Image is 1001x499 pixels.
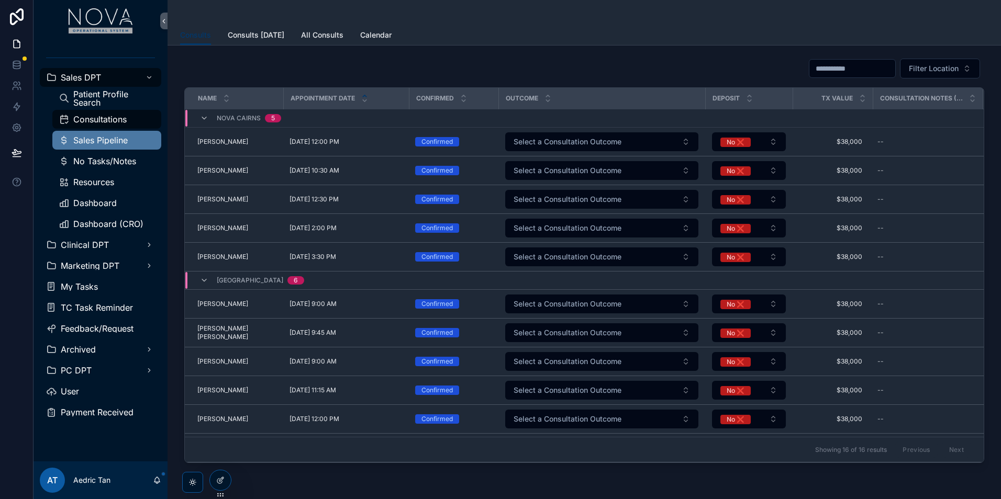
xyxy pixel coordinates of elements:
span: [DATE] 9:45 AM [290,328,336,337]
span: Select a Consultation Outcome [514,356,621,367]
button: Select Button [712,161,786,180]
div: No ❌ [727,166,744,176]
a: Select Button [505,380,699,400]
div: No ❌ [727,328,744,338]
a: Select Button [711,409,786,429]
div: -- [877,166,884,175]
a: All Consults [301,26,343,47]
a: -- [873,411,970,427]
span: Consultation Notes (Make Sure to Click SUbmit) [880,94,963,103]
span: [DATE] 11:15 AM [290,386,336,394]
a: Confirmed [415,166,492,175]
a: Select Button [505,218,699,238]
a: Consults [DATE] [228,26,284,47]
span: [PERSON_NAME] [197,357,248,366]
a: [PERSON_NAME] [197,386,277,394]
span: $38,000 [803,195,862,203]
a: Confirmed [415,137,492,146]
div: No ❌ [727,357,744,367]
span: Clinical DPT [61,241,109,249]
a: Confirmed [415,357,492,366]
span: Consults [DATE] [228,30,284,40]
span: [DATE] 12:00 PM [290,415,339,423]
div: Confirmed [421,223,453,233]
span: My Tasks [61,282,98,291]
div: -- [877,386,884,394]
a: -- [873,191,970,208]
a: [DATE] 11:15 AM [290,386,403,394]
button: Select Button [505,132,698,151]
div: Confirmed [421,137,453,146]
a: $38,000 [799,220,866,236]
a: Select Button [505,409,699,429]
a: Patient Profile Search [52,89,161,108]
div: -- [877,195,884,203]
a: Resources [52,173,161,191]
span: $38,000 [803,224,862,232]
div: No ❌ [727,195,744,205]
span: [PERSON_NAME] [197,415,248,423]
img: App logo [69,8,133,33]
span: [PERSON_NAME] [197,386,248,394]
a: Sales Pipeline [52,131,161,150]
a: [PERSON_NAME] [197,300,277,308]
a: Marketing DPT [40,256,161,275]
a: -- [873,220,970,236]
span: Feedback/Request [61,324,134,333]
button: Select Button [712,323,786,342]
span: [DATE] 2:00 PM [290,224,337,232]
span: [DATE] 9:00 AM [290,357,337,366]
div: No ❌ [727,415,744,424]
a: PC DPT [40,361,161,380]
span: Select a Consultation Outcome [514,165,621,176]
button: Select Button [505,190,698,209]
a: Select Button [505,323,699,343]
span: [DATE] 3:30 PM [290,253,336,261]
a: [PERSON_NAME] [197,357,277,366]
span: [DATE] 10:30 AM [290,166,339,175]
a: Select Button [505,161,699,180]
span: Select a Consultation Outcome [514,223,621,233]
button: Select Button [712,381,786,400]
p: Aedric Tan [73,475,110,485]
span: Select a Consultation Outcome [514,194,621,205]
div: -- [877,357,884,366]
span: Confirmed [416,94,454,103]
a: [DATE] 12:30 PM [290,195,403,203]
a: $38,000 [799,296,866,312]
a: User [40,382,161,401]
span: Filter Location [909,63,959,74]
div: Confirmed [421,357,453,366]
a: $38,000 [799,133,866,150]
div: No ❌ [727,253,744,262]
button: Select Button [505,381,698,400]
a: [DATE] 2:00 PM [290,224,403,232]
a: Confirmed [415,252,492,262]
a: Select Button [505,132,699,152]
span: [PERSON_NAME] [197,253,248,261]
div: No ❌ [727,138,744,147]
div: No ❌ [727,386,744,395]
span: Patient Profile Search [73,90,151,107]
span: Select a Consultation Outcome [514,414,621,424]
span: $38,000 [803,386,862,394]
span: Resources [73,178,114,186]
span: Deposit [713,94,740,103]
span: $38,000 [803,300,862,308]
a: Payment Received [40,403,161,422]
a: Select Button [505,294,699,314]
span: [DATE] 12:30 PM [290,195,339,203]
a: [PERSON_NAME] [197,166,277,175]
span: Appointment Date [291,94,355,103]
div: Confirmed [421,385,453,395]
span: [GEOGRAPHIC_DATA] [217,276,283,285]
a: Select Button [505,189,699,209]
span: PC DPT [61,366,92,375]
a: [PERSON_NAME] [PERSON_NAME] [197,324,277,341]
a: [DATE] 12:00 PM [290,415,403,423]
span: User [61,387,79,395]
button: Select Button [505,219,698,237]
a: $38,000 [799,324,866,341]
button: Select Button [505,161,698,180]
